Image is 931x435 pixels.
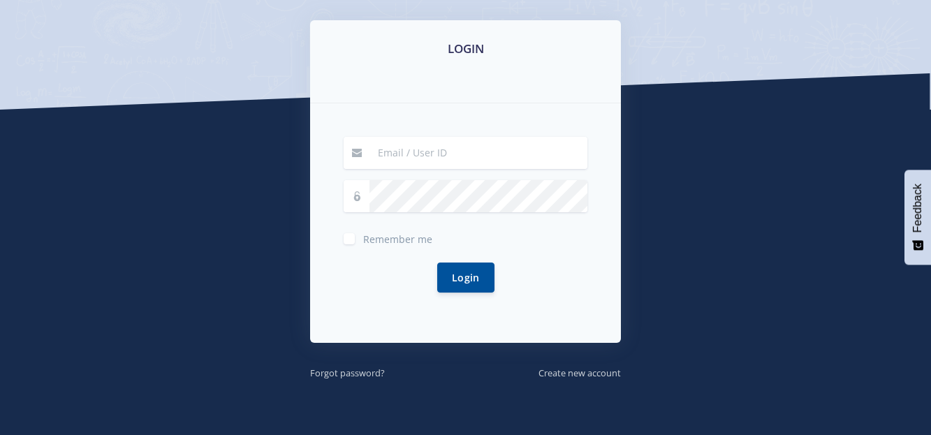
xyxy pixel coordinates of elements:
input: Email / User ID [369,137,587,169]
small: Forgot password? [310,367,385,379]
button: Feedback - Show survey [904,170,931,265]
span: Remember me [363,233,432,246]
a: Create new account [538,364,621,380]
button: Login [437,263,494,293]
a: Forgot password? [310,364,385,380]
small: Create new account [538,367,621,379]
h3: LOGIN [327,40,604,58]
span: Feedback [911,184,924,233]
